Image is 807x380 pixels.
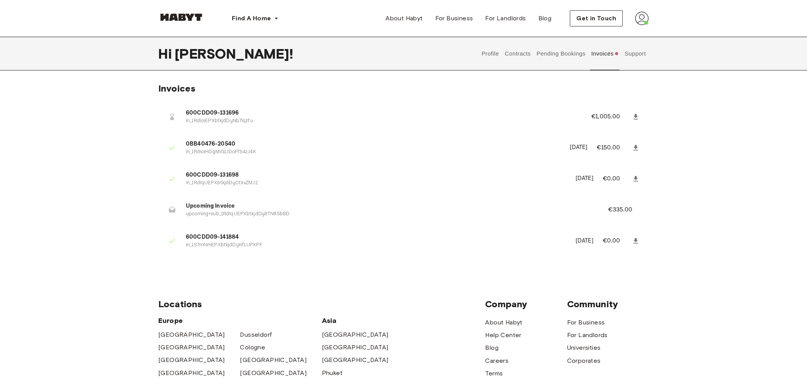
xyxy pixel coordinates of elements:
img: Habyt [158,13,204,21]
a: Terms [485,369,503,378]
span: 600CDD09-131698 [186,171,566,180]
a: Blog [485,343,499,352]
a: [GEOGRAPHIC_DATA] [240,369,307,378]
a: For Landlords [479,11,532,26]
p: €0.00 [603,236,630,246]
button: Invoices [590,37,620,70]
span: 0BB40476-20540 [186,140,561,149]
span: Invoices [158,83,195,94]
a: [GEOGRAPHIC_DATA] [240,355,307,365]
a: Cologne [240,343,265,352]
button: Profile [481,37,500,70]
a: [GEOGRAPHIC_DATA] [158,355,225,365]
p: [DATE] [576,174,594,183]
span: About Habyt [385,14,423,23]
button: Support [623,37,647,70]
span: 600CDD09-131696 [186,109,573,118]
a: [GEOGRAPHIC_DATA] [322,330,389,339]
a: For Business [567,318,605,327]
p: €0.00 [603,174,630,183]
span: Locations [158,298,485,310]
a: Dusseldorf [240,330,272,339]
a: For Landlords [567,331,608,340]
p: [DATE] [576,237,594,246]
p: in_1RdIoIHDgMiG1JDoFfS4zJ4K [186,149,561,156]
a: Universities [567,343,601,352]
button: Get in Touch [570,10,623,26]
a: About Habyt [485,318,522,327]
span: Get in Touch [576,14,616,23]
a: [GEOGRAPHIC_DATA] [158,343,225,352]
span: Blog [538,14,552,23]
span: Find A Home [232,14,271,23]
span: Community [567,298,649,310]
a: Phuket [322,369,343,378]
span: [PERSON_NAME] ! [175,46,293,62]
img: avatar [635,11,649,25]
a: About Habyt [379,11,429,26]
a: [GEOGRAPHIC_DATA] [322,343,389,352]
span: Europe [158,316,322,325]
a: Blog [532,11,558,26]
p: [DATE] [570,143,588,152]
p: €335.00 [608,205,643,215]
span: For Business [435,14,473,23]
span: 600CDD09-141884 [186,233,566,242]
button: Contracts [504,37,532,70]
a: Careers [485,356,508,365]
button: Pending Bookings [536,37,587,70]
p: €150.00 [597,143,630,152]
p: in_1RdIqUEPXbtkjdDyCtXvZMJ2 [186,180,566,187]
a: [GEOGRAPHIC_DATA] [322,355,389,365]
a: Help Center [485,331,521,340]
span: Company [485,298,567,310]
p: in_1S7mNmEPXbtkjdDyKfLUPXPF [186,242,566,249]
a: [GEOGRAPHIC_DATA] [158,369,225,378]
p: upcoming+sub_1RdIqUEPXbtkjdDy8TN85bBD [186,211,590,218]
a: Corporates [567,356,601,365]
div: user profile tabs [479,37,649,70]
span: Upcoming Invoice [186,202,590,211]
button: Find A Home [226,11,285,26]
a: [GEOGRAPHIC_DATA] [158,330,225,339]
span: For Landlords [485,14,526,23]
p: €1,005.00 [591,112,630,121]
span: Hi [158,46,175,62]
span: Asia [322,316,403,325]
a: For Business [429,11,479,26]
p: in_1RdIoiEPXbtkjdDyNb7lqzfu [186,118,573,125]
